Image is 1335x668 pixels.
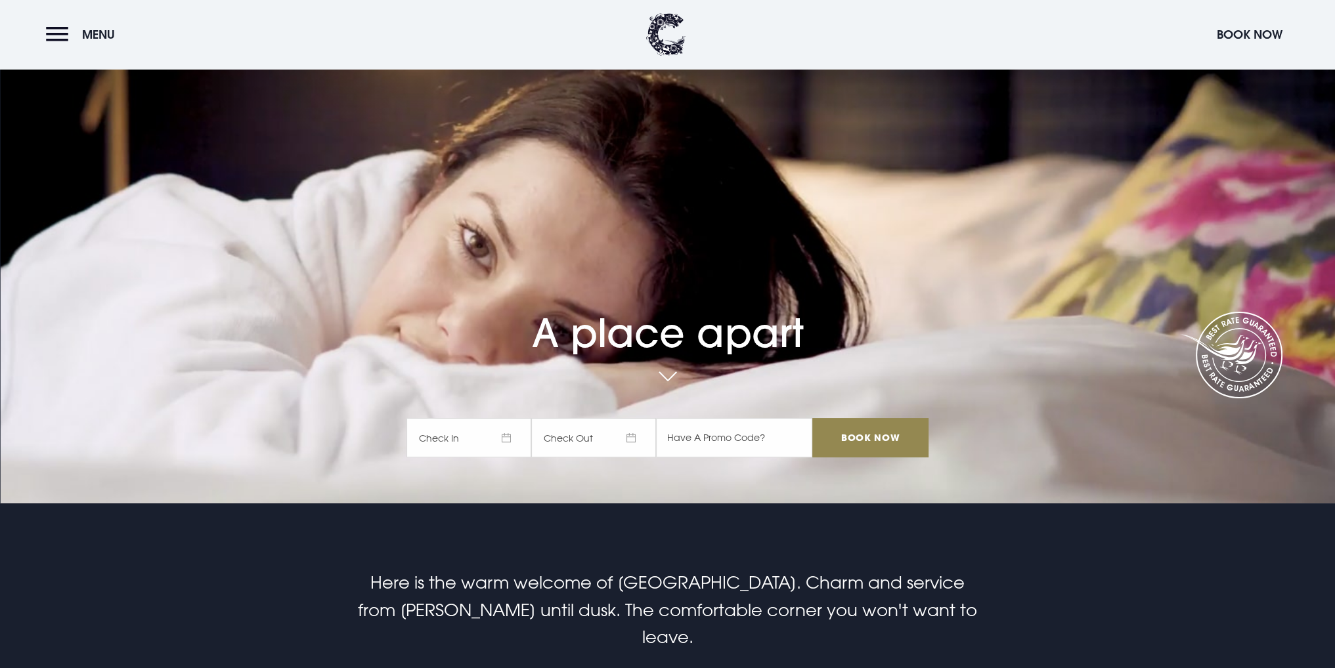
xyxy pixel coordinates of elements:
[46,20,121,49] button: Menu
[1210,20,1289,49] button: Book Now
[812,418,928,457] input: Book Now
[406,418,531,457] span: Check In
[656,418,812,457] input: Have A Promo Code?
[406,269,928,356] h1: A place apart
[355,569,980,651] p: Here is the warm welcome of [GEOGRAPHIC_DATA]. Charm and service from [PERSON_NAME] until dusk. T...
[646,13,686,56] img: Clandeboye Lodge
[531,418,656,457] span: Check Out
[82,27,115,42] span: Menu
